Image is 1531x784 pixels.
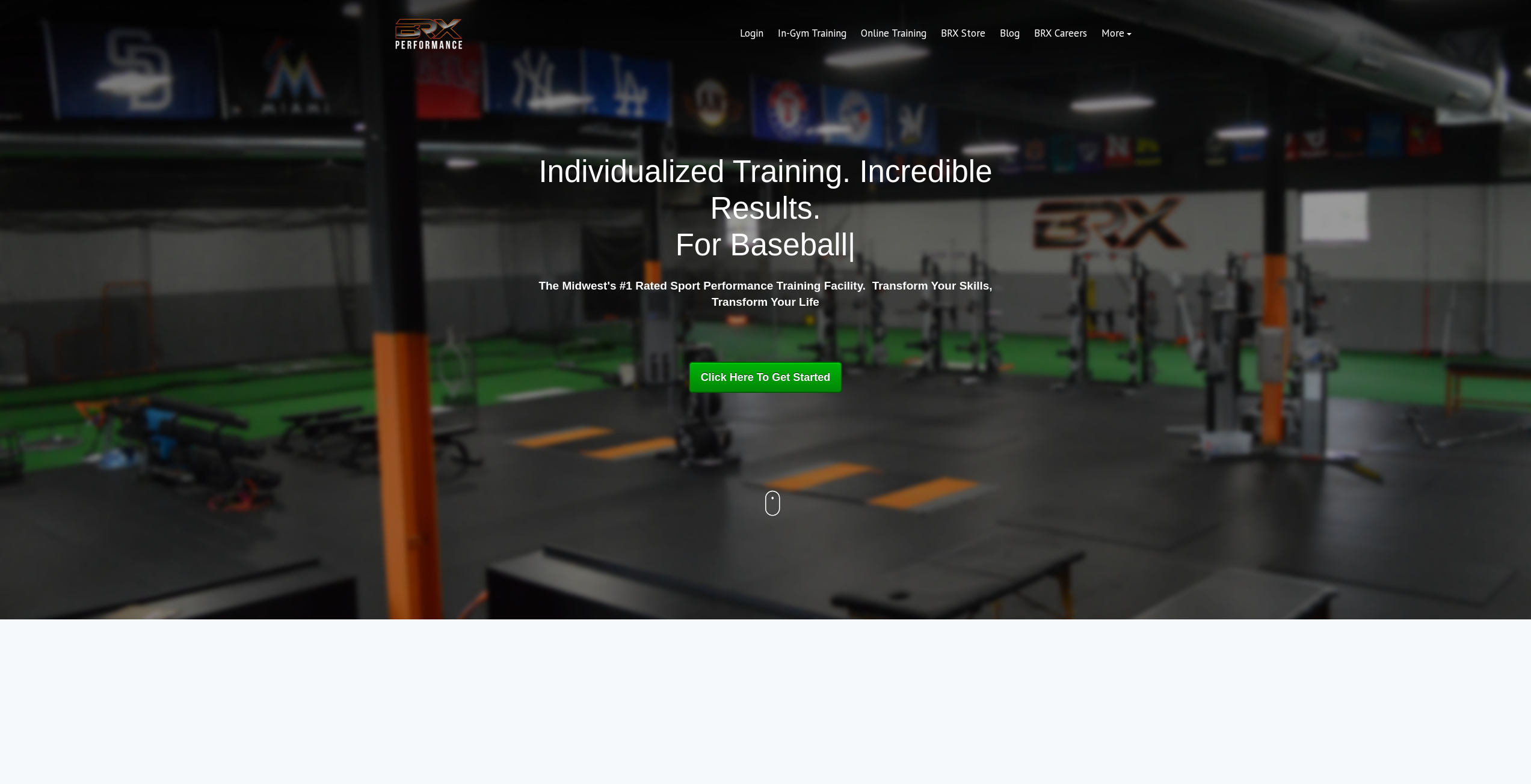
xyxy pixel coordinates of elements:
[689,362,843,393] a: Click Here To Get Started
[534,153,997,264] h1: Individualized Training. Incredible Results.
[934,19,993,48] a: BRX Store
[393,16,465,52] img: BRX Transparent Logo-2
[993,19,1027,48] a: Blog
[733,19,1139,48] div: Navigation Menu
[848,228,855,262] span: |
[854,19,934,48] a: Online Training
[701,371,831,383] span: Click Here To Get Started
[538,279,992,308] strong: The Midwest's #1 Rated Sport Performance Training Facility. Transform Your Skills, Transform Your...
[1094,19,1139,48] a: More
[676,228,848,262] span: For Baseball
[771,19,854,48] a: In-Gym Training
[733,19,771,48] a: Login
[1027,19,1094,48] a: BRX Careers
